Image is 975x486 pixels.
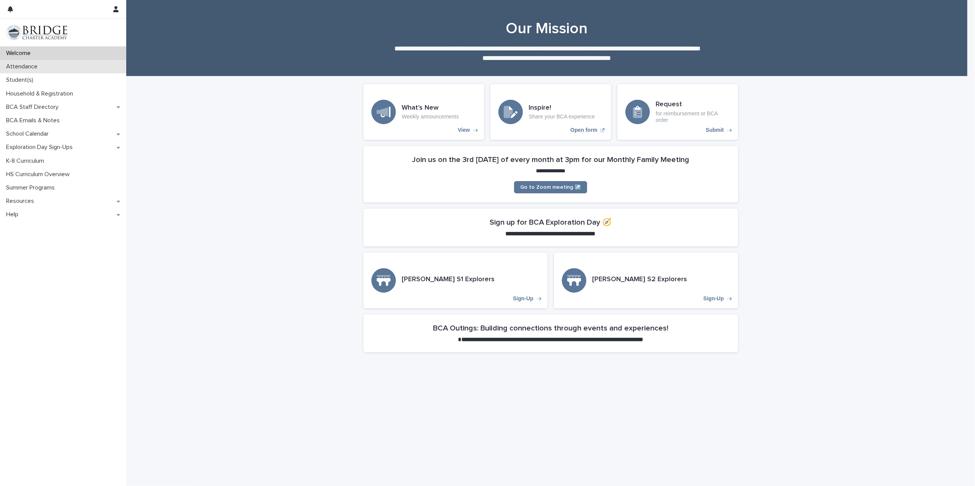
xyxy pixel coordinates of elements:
h3: What's New [402,104,459,112]
a: Sign-Up [554,253,738,308]
h2: BCA Outings: Building connections through events and experiences! [433,324,668,333]
h1: Our Mission [360,19,734,38]
a: Sign-Up [363,253,548,308]
a: Go to Zoom meeting ↗️ [514,181,587,193]
p: HS Curriculum Overview [3,171,76,178]
a: Open form [490,84,611,140]
p: Student(s) [3,76,39,84]
img: V1C1m3IdTEidaUdm9Hs0 [6,25,67,40]
a: View [363,84,484,140]
h3: [PERSON_NAME] S1 Explorers [402,275,495,284]
h3: [PERSON_NAME] S2 Explorers [592,275,687,284]
p: School Calendar [3,130,55,138]
p: Sign-Up [513,295,534,302]
p: Sign-Up [703,295,724,302]
h2: Join us on the 3rd [DATE] of every month at 3pm for our Monthly Family Meeting [412,155,689,164]
p: View [458,127,470,133]
h3: Request [656,100,730,109]
p: Household & Registration [3,90,79,97]
p: Exploration Day Sign-Ups [3,144,79,151]
p: Submit [706,127,724,133]
p: Open form [570,127,597,133]
p: Welcome [3,50,37,57]
p: Share your BCA experience [529,113,595,120]
p: BCA Emails & Notes [3,117,66,124]
p: Summer Programs [3,184,61,191]
h3: Inspire! [529,104,595,112]
span: Go to Zoom meeting ↗️ [520,185,581,190]
p: Attendance [3,63,44,70]
p: for reimbursement or BCA order [656,110,730,123]
p: Help [3,211,24,218]
a: Submit [617,84,738,140]
p: Weekly announcements [402,113,459,120]
p: Resources [3,198,40,205]
h2: Sign up for BCA Exploration Day 🧭 [490,218,612,227]
p: BCA Staff Directory [3,104,65,111]
p: K-8 Curriculum [3,157,50,165]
